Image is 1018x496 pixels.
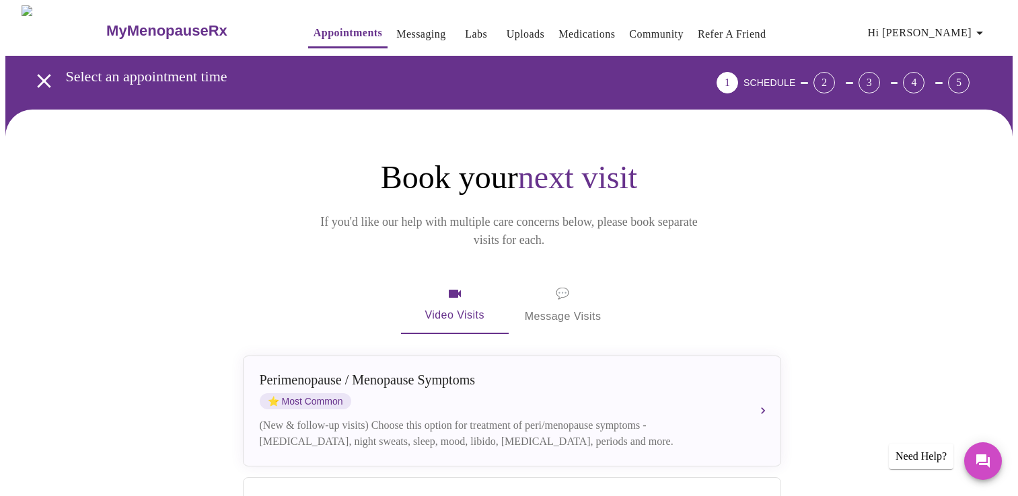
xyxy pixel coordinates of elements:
[558,25,615,44] a: Medications
[106,22,227,40] h3: MyMenopauseRx
[396,25,445,44] a: Messaging
[698,25,766,44] a: Refer a Friend
[314,24,382,42] a: Appointments
[260,372,737,388] div: Perimenopause / Menopause Symptoms
[455,21,498,48] button: Labs
[417,286,493,325] span: Video Visits
[553,21,620,48] button: Medications
[859,72,880,93] div: 3
[66,68,642,85] h3: Select an appointment time
[889,444,953,469] div: Need Help?
[629,25,684,44] a: Community
[507,25,545,44] a: Uploads
[260,417,737,450] div: (New & follow-up visits) Choose this option for treatment of peri/menopause symptoms - [MEDICAL_D...
[556,284,569,303] span: message
[501,21,550,48] button: Uploads
[813,72,835,93] div: 2
[22,5,105,56] img: MyMenopauseRx Logo
[465,25,487,44] a: Labs
[24,61,64,101] button: open drawer
[240,158,778,197] h1: Book your
[903,72,924,93] div: 4
[302,213,717,249] p: If you'd like our help with multiple care concerns below, please book separate visits for each.
[243,356,781,466] button: Perimenopause / Menopause SymptomsstarMost Common(New & follow-up visits) Choose this option for ...
[308,19,388,48] button: Appointments
[948,72,970,93] div: 5
[624,21,689,48] button: Community
[717,72,738,93] div: 1
[863,19,993,46] button: Hi [PERSON_NAME]
[391,21,451,48] button: Messaging
[692,21,772,48] button: Refer a Friend
[525,284,602,326] span: Message Visits
[743,77,795,88] span: SCHEDULE
[868,24,988,42] span: Hi [PERSON_NAME]
[964,442,1002,480] button: Messages
[518,159,637,195] span: next visit
[105,7,281,54] a: MyMenopauseRx
[268,396,279,407] span: star
[260,393,351,409] span: Most Common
